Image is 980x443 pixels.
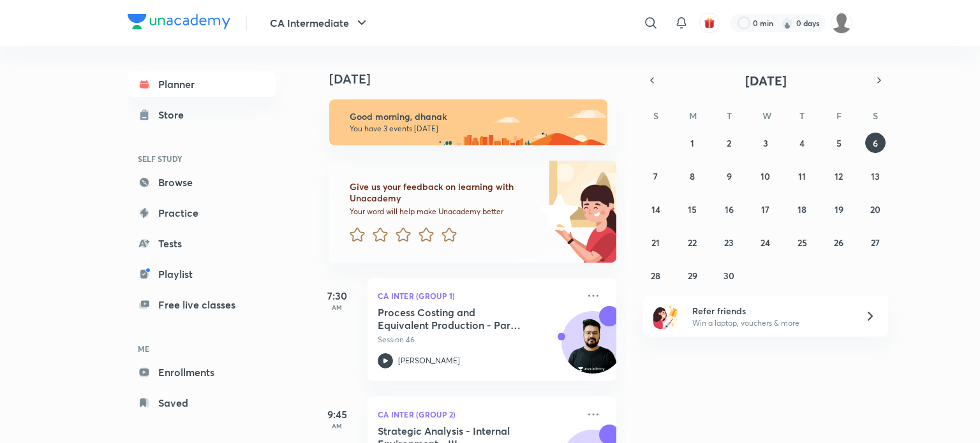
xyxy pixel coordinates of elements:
[755,232,776,252] button: September 24, 2025
[311,422,362,430] p: AM
[831,12,852,34] img: dhanak
[128,14,230,29] img: Company Logo
[836,137,842,149] abbr: September 5, 2025
[762,110,771,122] abbr: Wednesday
[128,71,276,97] a: Planner
[646,232,666,252] button: September 21, 2025
[128,231,276,256] a: Tests
[682,232,702,252] button: September 22, 2025
[311,407,362,422] h5: 9:45
[562,318,623,379] img: Avatar
[661,71,870,89] button: [DATE]
[829,166,849,186] button: September 12, 2025
[727,170,732,182] abbr: September 9, 2025
[873,110,878,122] abbr: Saturday
[835,170,843,182] abbr: September 12, 2025
[682,265,702,286] button: September 29, 2025
[755,199,776,219] button: September 17, 2025
[719,166,739,186] button: September 9, 2025
[646,166,666,186] button: September 7, 2025
[651,236,660,249] abbr: September 21, 2025
[829,133,849,153] button: September 5, 2025
[653,170,658,182] abbr: September 7, 2025
[865,166,886,186] button: September 13, 2025
[719,133,739,153] button: September 2, 2025
[688,203,697,215] abbr: September 15, 2025
[761,170,770,182] abbr: September 10, 2025
[128,170,276,195] a: Browse
[761,236,770,249] abbr: September 24, 2025
[792,232,812,252] button: September 25, 2025
[688,270,697,282] abbr: September 29, 2025
[865,232,886,252] button: September 27, 2025
[865,133,886,153] button: September 6, 2025
[690,170,695,182] abbr: September 8, 2025
[653,110,658,122] abbr: Sunday
[865,199,886,219] button: September 20, 2025
[719,232,739,252] button: September 23, 2025
[651,270,660,282] abbr: September 28, 2025
[378,288,578,303] p: CA Inter (Group 1)
[724,270,734,282] abbr: September 30, 2025
[682,166,702,186] button: September 8, 2025
[128,261,276,287] a: Playlist
[690,137,694,149] abbr: September 1, 2025
[798,236,807,249] abbr: September 25, 2025
[834,236,843,249] abbr: September 26, 2025
[727,110,732,122] abbr: Tuesday
[792,199,812,219] button: September 18, 2025
[799,110,805,122] abbr: Thursday
[350,111,596,122] h6: Good morning, dhanak
[719,199,739,219] button: September 16, 2025
[653,303,679,329] img: referral
[646,199,666,219] button: September 14, 2025
[128,102,276,127] a: Store
[699,13,720,33] button: avatar
[497,161,616,263] img: feedback_image
[128,359,276,385] a: Enrollments
[871,170,880,182] abbr: September 13, 2025
[378,306,537,331] h5: Process Costing and Equivalent Production - Part 3
[646,265,666,286] button: September 28, 2025
[798,170,806,182] abbr: September 11, 2025
[870,203,880,215] abbr: September 20, 2025
[311,288,362,303] h5: 7:30
[873,137,878,149] abbr: September 6, 2025
[829,199,849,219] button: September 19, 2025
[158,107,191,122] div: Store
[835,203,843,215] abbr: September 19, 2025
[755,133,776,153] button: September 3, 2025
[871,236,880,249] abbr: September 27, 2025
[128,390,276,416] a: Saved
[692,304,849,317] h6: Refer friends
[329,71,629,87] h4: [DATE]
[311,303,362,311] p: AM
[398,355,460,367] p: [PERSON_NAME]
[798,203,806,215] abbr: September 18, 2025
[682,133,702,153] button: September 1, 2025
[799,137,805,149] abbr: September 4, 2025
[378,407,578,422] p: CA Inter (Group 2)
[350,207,536,217] p: Your word will help make Unacademy better
[829,232,849,252] button: September 26, 2025
[651,203,660,215] abbr: September 14, 2025
[350,181,536,204] h6: Give us your feedback on learning with Unacademy
[704,17,715,29] img: avatar
[719,265,739,286] button: September 30, 2025
[262,10,377,36] button: CA Intermediate
[745,72,787,89] span: [DATE]
[792,166,812,186] button: September 11, 2025
[128,338,276,359] h6: ME
[682,199,702,219] button: September 15, 2025
[688,236,697,249] abbr: September 22, 2025
[128,292,276,317] a: Free live classes
[128,148,276,170] h6: SELF STUDY
[727,137,731,149] abbr: September 2, 2025
[792,133,812,153] button: September 4, 2025
[128,200,276,226] a: Practice
[755,166,776,186] button: September 10, 2025
[836,110,842,122] abbr: Friday
[689,110,697,122] abbr: Monday
[781,17,794,29] img: streak
[725,203,734,215] abbr: September 16, 2025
